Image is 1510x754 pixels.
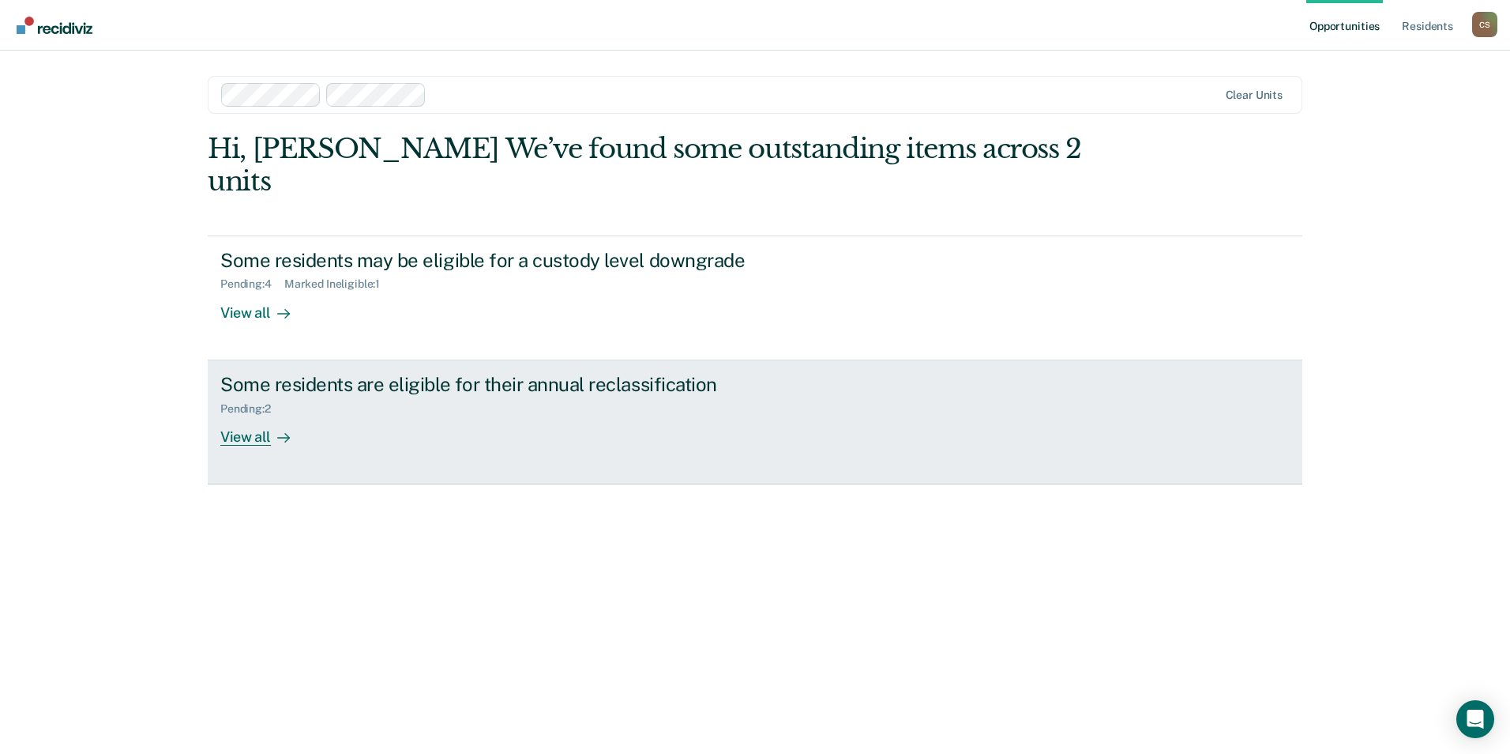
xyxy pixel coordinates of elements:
[220,291,309,322] div: View all
[17,17,92,34] img: Recidiviz
[220,402,284,416] div: Pending : 2
[284,277,393,291] div: Marked Ineligible : 1
[220,249,775,272] div: Some residents may be eligible for a custody level downgrade
[208,236,1302,360] a: Some residents may be eligible for a custody level downgradePending:4Marked Ineligible:1View all
[220,415,309,446] div: View all
[208,133,1084,198] div: Hi, [PERSON_NAME] We’ve found some outstanding items across 2 units
[1226,89,1283,102] div: Clear units
[208,360,1302,484] a: Some residents are eligible for their annual reclassificationPending:2View all
[1472,12,1497,37] button: Profile dropdown button
[1456,700,1494,738] div: Open Intercom Messenger
[220,277,284,291] div: Pending : 4
[1472,12,1497,37] div: C S
[220,373,775,396] div: Some residents are eligible for their annual reclassification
